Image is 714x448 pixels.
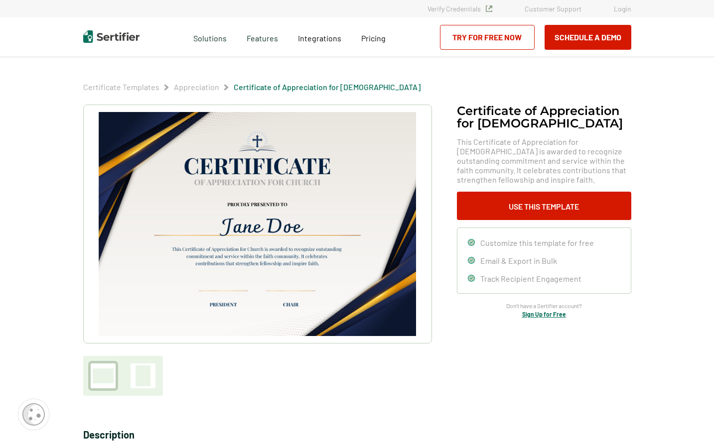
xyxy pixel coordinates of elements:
span: This Certificate of Appreciation for [DEMOGRAPHIC_DATA] is awarded to recognize outstanding commi... [457,137,631,184]
a: Appreciation [174,82,219,92]
span: Pricing [361,33,386,43]
button: Use This Template [457,192,631,220]
span: Customize this template for free [480,238,594,247]
a: Try for Free Now [440,25,535,50]
span: Email & Export in Bulk [480,256,557,265]
img: Certificate of Appreciation for Church​ [99,112,416,336]
span: Integrations [298,33,341,43]
div: Breadcrumb [83,82,421,92]
span: Features [247,31,278,43]
a: Certificate Templates [83,82,159,92]
a: Certificate of Appreciation for [DEMOGRAPHIC_DATA]​ [234,82,421,92]
span: Description [83,429,135,441]
span: Solutions [193,31,227,43]
a: Integrations [298,31,341,43]
a: Login [614,4,631,13]
a: Customer Support [525,4,581,13]
button: Schedule a Demo [545,25,631,50]
a: Verify Credentials [428,4,492,13]
span: Don’t have a Sertifier account? [506,301,582,311]
h1: Certificate of Appreciation for [DEMOGRAPHIC_DATA]​ [457,105,631,129]
iframe: Chat Widget [664,400,714,448]
a: Pricing [361,31,386,43]
img: Sertifier | Digital Credentialing Platform [83,30,140,43]
img: Verified [486,5,492,12]
a: Sign Up for Free [522,311,566,318]
img: Cookie Popup Icon [22,403,45,426]
span: Track Recipient Engagement [480,274,581,283]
